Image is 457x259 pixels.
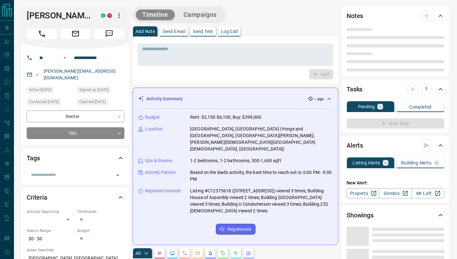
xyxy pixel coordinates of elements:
[190,188,333,214] p: Listing #C12375618 ([STREET_ADDRESS]) viewed 3 times; Building House of Assembly viewed 2 times; ...
[358,104,375,109] p: Pending
[79,99,106,105] span: Claimed [DATE]
[79,87,109,93] span: Signed up [DATE]
[193,29,213,34] p: Send Text
[29,99,59,105] span: Contacted [DATE]
[145,169,176,176] p: Activity Pattern
[195,251,200,256] svg: Emails
[409,105,432,109] p: Completed
[190,126,333,152] p: [GEOGRAPHIC_DATA], [GEOGRAPHIC_DATA] (Yonge and [GEOGRAPHIC_DATA], [GEOGRAPHIC_DATA][PERSON_NAME]...
[347,8,444,23] div: Notes
[27,192,47,203] h2: Criteria
[136,29,155,34] p: Add Note
[182,251,188,256] svg: Calls
[353,161,380,165] p: Listing Alerts
[347,188,379,198] a: Property
[157,251,162,256] svg: Notes
[27,247,124,253] p: Areas Searched:
[29,87,51,93] span: Active [DATE]
[136,10,175,20] button: Timeline
[27,127,124,139] div: TBD
[101,13,105,18] div: condos.ca
[314,96,324,102] p: -- ago
[401,161,431,165] p: Building Alerts
[27,98,74,107] div: Wed Sep 10 2025
[233,251,238,256] svg: Opportunities
[35,72,39,77] svg: Email Verified
[77,209,124,215] p: Timeframe:
[412,188,444,198] a: Mr.Loft
[107,13,112,18] div: property.ca
[77,98,124,107] div: Mon Dec 30 2024
[146,96,182,102] p: Activity Summary
[60,29,91,39] span: Email
[347,210,374,220] h2: Showings
[246,251,251,256] svg: Agent Actions
[216,224,255,235] button: Regenerate
[113,171,122,180] button: Open
[221,251,226,256] svg: Requests
[27,228,74,234] p: Search Range:
[61,54,69,62] button: Open
[94,29,124,39] span: Message
[27,150,124,166] div: Tags
[145,126,163,132] p: Location
[190,169,333,183] p: Based on the lead's activity, the best time to reach out is: 6:00 PM - 9:00 PM
[27,209,74,215] p: Actively Searching:
[379,188,412,198] a: Condos
[27,10,91,21] h1: [PERSON_NAME]
[170,251,175,256] svg: Lead Browsing Activity
[177,10,223,20] button: Campaigns
[347,84,362,94] h2: Tasks
[145,157,172,164] p: Size & Rooms
[27,86,74,95] div: Thu Sep 11 2025
[190,157,281,164] p: 1-2 bedrooms, 1-2 bathrooms, 500-1,600 sqft
[347,11,363,21] h2: Notes
[77,228,124,234] p: Budget:
[208,251,213,256] svg: Listing Alerts
[136,251,141,256] p: All
[145,114,160,121] p: Budget
[44,69,116,80] a: [PERSON_NAME][EMAIL_ADDRESS][DOMAIN_NAME]
[27,29,57,39] span: Call
[138,93,333,105] div: Activity Summary-- ago
[77,86,124,95] div: Mon Dec 30 2024
[27,153,40,163] h2: Tags
[221,29,238,34] p: Log Call
[347,82,444,97] div: Tasks
[347,138,444,153] div: Alerts
[27,190,124,205] div: Criteria
[347,140,363,150] h2: Alerts
[145,188,181,194] p: Repeated Interest
[190,114,261,121] p: Rent: $2,150-$6,100; Buy: $399,000
[27,110,124,122] div: Renter
[162,29,185,34] p: Send Email
[347,208,444,223] div: Showings
[347,180,444,186] p: New Alert:
[27,234,74,244] p: $0 - $0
